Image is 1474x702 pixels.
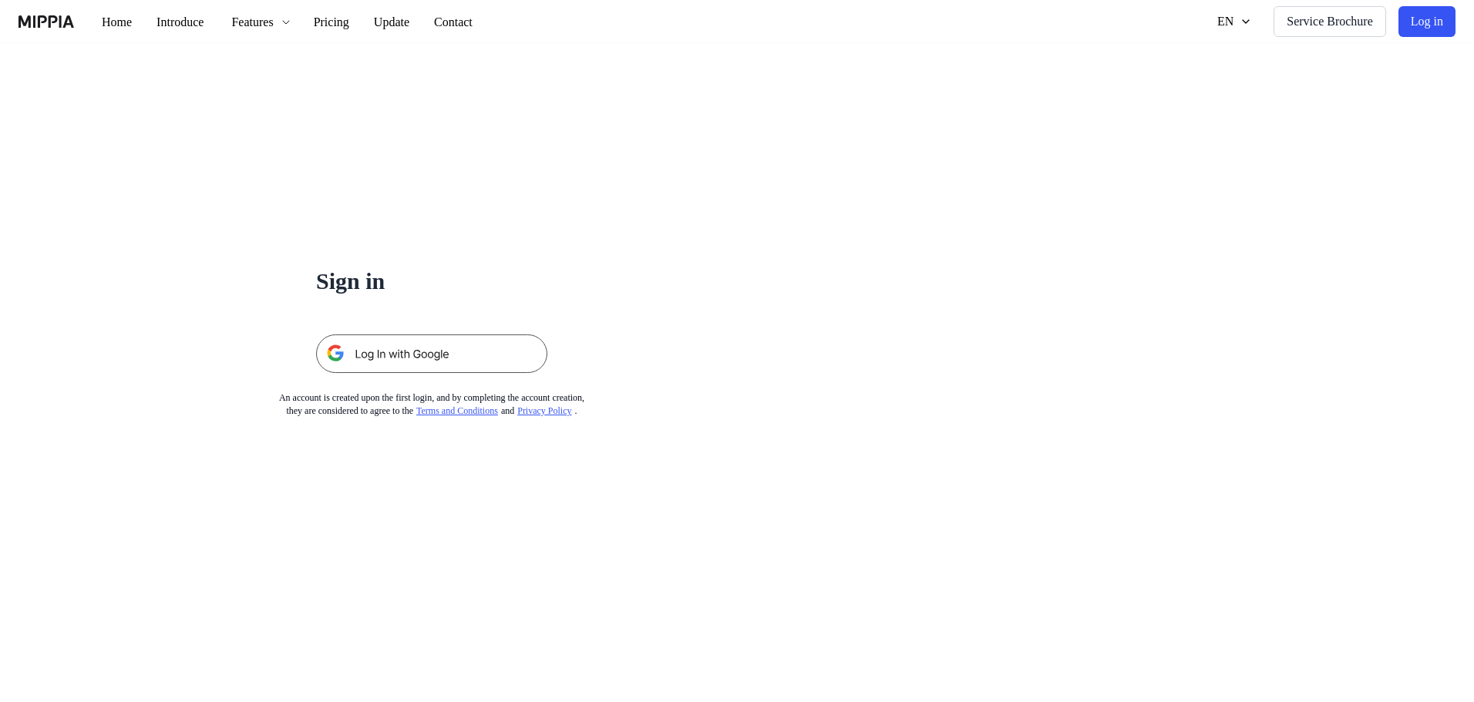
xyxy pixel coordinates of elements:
[227,7,320,38] button: Features
[89,7,147,38] button: Home
[19,15,74,28] img: logo
[240,13,295,32] div: Features
[320,7,383,38] button: Pricing
[316,265,547,297] h1: Sign in
[383,7,449,38] button: Update
[147,7,227,38] button: Introduce
[383,1,449,43] a: Update
[254,391,611,418] div: An account is created upon the first login, and by completing the account creation, they are cons...
[316,334,547,373] img: 구글 로그인 버튼
[537,405,595,416] a: Privacy Policy
[418,405,513,416] a: Terms and Conditions
[1190,6,1248,37] button: EN
[1260,6,1384,37] button: Service Brochure
[1202,12,1223,31] div: EN
[1396,6,1455,37] button: Log in
[449,7,520,38] button: Contact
